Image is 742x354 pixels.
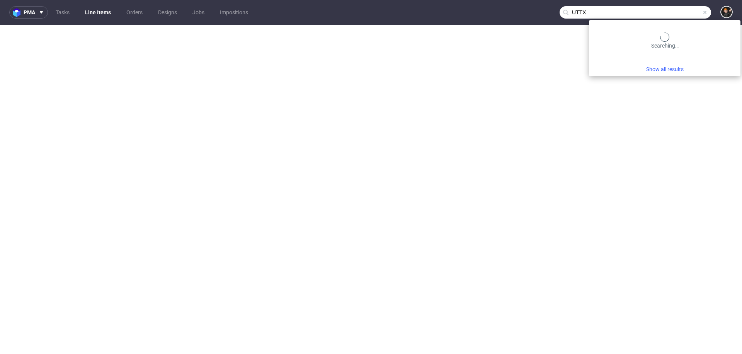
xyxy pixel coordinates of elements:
[24,10,35,15] span: pma
[51,6,74,19] a: Tasks
[9,6,48,19] button: pma
[215,6,253,19] a: Impositions
[721,7,732,17] img: Dominik Grosicki
[122,6,147,19] a: Orders
[188,6,209,19] a: Jobs
[80,6,116,19] a: Line Items
[592,32,737,50] div: Searching…
[592,65,737,73] a: Show all results
[153,6,182,19] a: Designs
[13,8,24,17] img: logo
